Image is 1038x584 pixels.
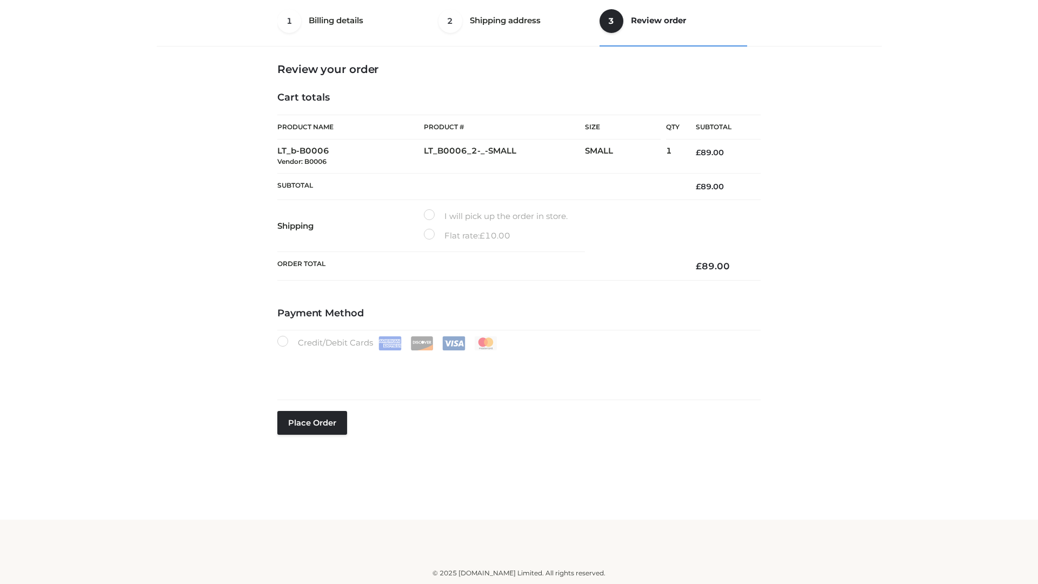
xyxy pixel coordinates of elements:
span: £ [696,261,702,271]
div: © 2025 [DOMAIN_NAME] Limited. All rights reserved. [161,568,877,579]
td: SMALL [585,140,666,174]
label: Credit/Debit Cards [277,336,498,350]
th: Product # [424,115,585,140]
th: Qty [666,115,680,140]
small: Vendor: B0006 [277,157,327,165]
td: 1 [666,140,680,174]
h3: Review your order [277,63,761,76]
bdi: 89.00 [696,261,730,271]
th: Subtotal [680,115,761,140]
h4: Payment Method [277,308,761,320]
label: I will pick up the order in store. [424,209,568,223]
label: Flat rate: [424,229,510,243]
img: Discover [410,336,434,350]
iframe: Secure payment input frame [275,348,758,388]
span: £ [696,148,701,157]
span: £ [696,182,701,191]
bdi: 10.00 [480,230,510,241]
th: Product Name [277,115,424,140]
bdi: 89.00 [696,148,724,157]
th: Order Total [277,252,680,281]
td: LT_B0006_2-_-SMALL [424,140,585,174]
bdi: 89.00 [696,182,724,191]
img: Visa [442,336,465,350]
h4: Cart totals [277,92,761,104]
img: Mastercard [474,336,497,350]
th: Size [585,115,661,140]
th: Subtotal [277,173,680,200]
td: LT_b-B0006 [277,140,424,174]
img: Amex [378,336,402,350]
span: £ [480,230,485,241]
th: Shipping [277,200,424,252]
button: Place order [277,411,347,435]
